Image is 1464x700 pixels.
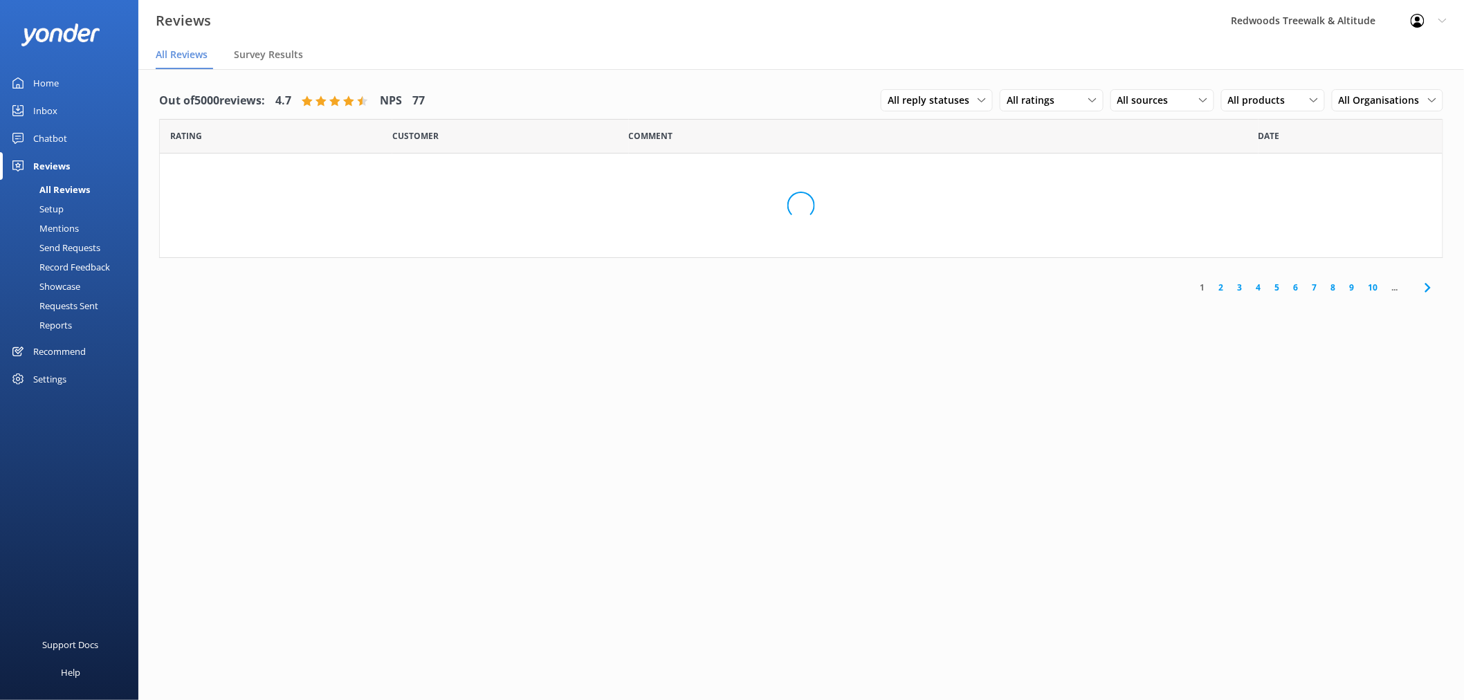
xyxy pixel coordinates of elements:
[1231,281,1250,294] a: 3
[8,277,138,296] a: Showcase
[629,129,673,142] span: Question
[8,180,90,199] div: All Reviews
[8,296,98,315] div: Requests Sent
[1268,281,1287,294] a: 5
[33,338,86,365] div: Recommend
[8,296,138,315] a: Requests Sent
[156,10,211,32] h3: Reviews
[1193,281,1212,294] a: 1
[33,97,57,125] div: Inbox
[170,129,202,142] span: Date
[8,315,72,335] div: Reports
[33,125,67,152] div: Chatbot
[392,129,439,142] span: Date
[412,92,425,110] h4: 77
[1339,93,1428,108] span: All Organisations
[1343,281,1362,294] a: 9
[8,257,138,277] a: Record Feedback
[1228,93,1294,108] span: All products
[380,92,402,110] h4: NPS
[1306,281,1324,294] a: 7
[888,93,978,108] span: All reply statuses
[43,631,99,658] div: Support Docs
[8,315,138,335] a: Reports
[234,48,303,62] span: Survey Results
[61,658,80,686] div: Help
[275,92,291,110] h4: 4.7
[1362,281,1385,294] a: 10
[1385,281,1405,294] span: ...
[8,180,138,199] a: All Reviews
[33,69,59,97] div: Home
[8,199,64,219] div: Setup
[8,199,138,219] a: Setup
[8,257,110,277] div: Record Feedback
[159,92,265,110] h4: Out of 5000 reviews:
[21,24,100,46] img: yonder-white-logo.png
[8,238,138,257] a: Send Requests
[8,219,138,238] a: Mentions
[1117,93,1177,108] span: All sources
[1212,281,1231,294] a: 2
[1287,281,1306,294] a: 6
[33,152,70,180] div: Reviews
[1007,93,1063,108] span: All ratings
[8,277,80,296] div: Showcase
[1250,281,1268,294] a: 4
[1324,281,1343,294] a: 8
[33,365,66,393] div: Settings
[8,238,100,257] div: Send Requests
[156,48,208,62] span: All Reviews
[8,219,79,238] div: Mentions
[1259,129,1280,142] span: Date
